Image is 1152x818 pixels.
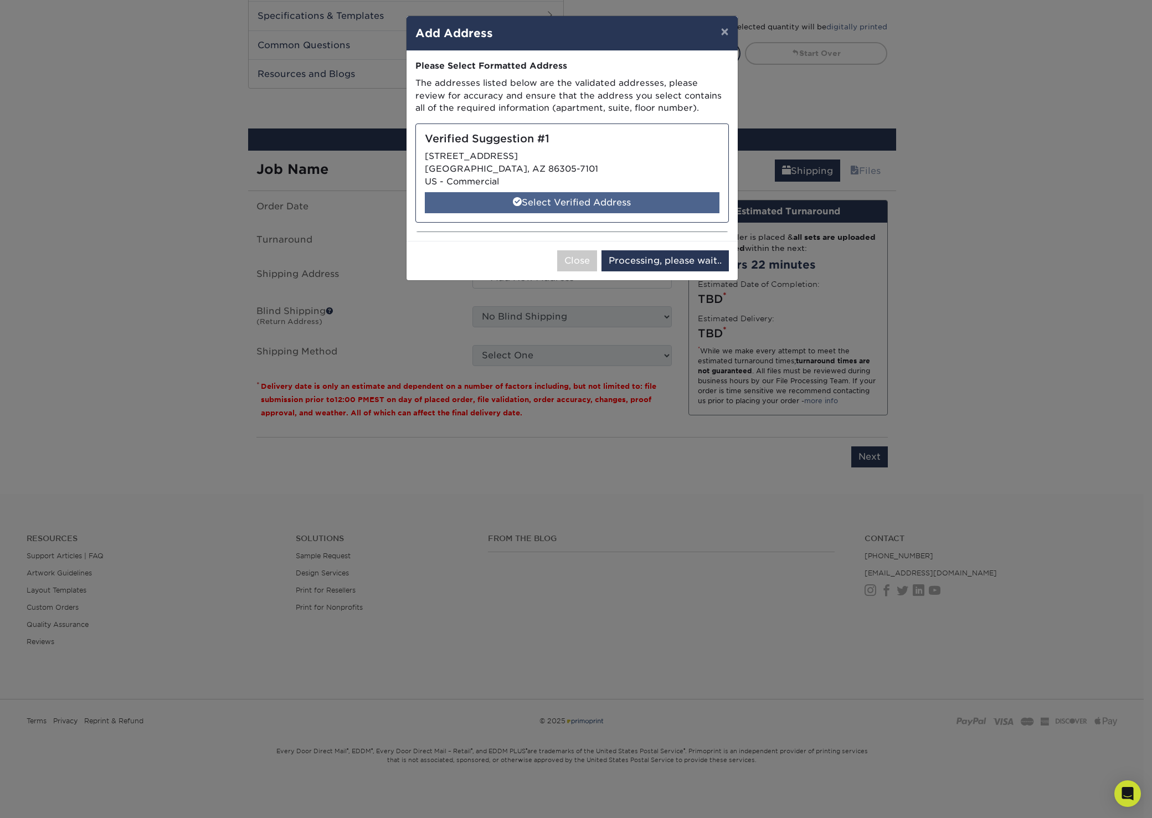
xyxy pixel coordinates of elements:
p: The addresses listed below are the validated addresses, please review for accuracy and ensure tha... [415,77,729,115]
div: Please Select Formatted Address [415,60,729,73]
button: Processing, please wait.. [601,250,729,271]
button: Close [557,250,597,271]
div: Open Intercom Messenger [1114,780,1141,807]
div: Select Verified Address [425,192,719,213]
h4: Add Address [415,25,729,42]
div: [STREET_ADDRESS] 1010 [GEOGRAPHIC_DATA]-4892 US [415,231,729,358]
div: [STREET_ADDRESS] [GEOGRAPHIC_DATA], AZ 86305-7101 US - Commercial [415,124,729,223]
button: × [712,16,737,47]
h5: Verified Suggestion #1 [425,133,719,146]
